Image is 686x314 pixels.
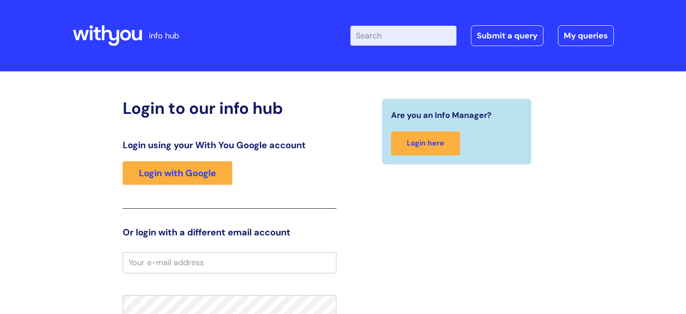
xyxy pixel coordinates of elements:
[149,28,179,43] p: info hub
[391,131,460,155] a: Login here
[123,98,336,118] h2: Login to our info hub
[123,161,232,185] a: Login with Google
[123,227,336,238] h3: Or login with a different email account
[471,25,543,46] a: Submit a query
[123,252,336,273] input: Your e-mail address
[350,26,456,46] input: Search
[391,108,492,122] span: Are you an Info Manager?
[558,25,614,46] a: My queries
[123,140,336,150] h3: Login using your With You Google account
